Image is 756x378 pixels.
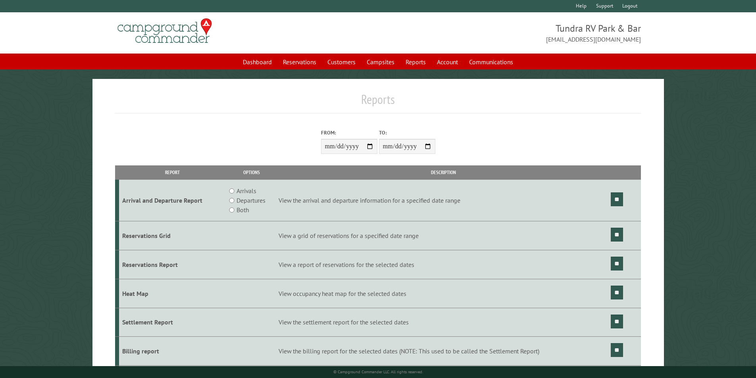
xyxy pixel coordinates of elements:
[237,186,256,196] label: Arrivals
[378,22,641,44] span: Tundra RV Park & Bar [EMAIL_ADDRESS][DOMAIN_NAME]
[115,92,641,113] h1: Reports
[225,165,277,179] th: Options
[277,279,610,308] td: View occupancy heat map for the selected dates
[277,250,610,279] td: View a report of reservations for the selected dates
[277,165,610,179] th: Description
[119,180,226,221] td: Arrival and Departure Report
[401,54,431,69] a: Reports
[119,337,226,366] td: Billing report
[115,15,214,46] img: Campground Commander
[277,221,610,250] td: View a grid of reservations for a specified date range
[237,196,265,205] label: Departures
[119,279,226,308] td: Heat Map
[432,54,463,69] a: Account
[237,205,249,215] label: Both
[119,221,226,250] td: Reservations Grid
[277,308,610,337] td: View the settlement report for the selected dates
[119,250,226,279] td: Reservations Report
[379,129,435,136] label: To:
[278,54,321,69] a: Reservations
[362,54,399,69] a: Campsites
[119,165,226,179] th: Report
[333,369,423,374] small: © Campground Commander LLC. All rights reserved.
[277,180,610,221] td: View the arrival and departure information for a specified date range
[119,308,226,337] td: Settlement Report
[323,54,360,69] a: Customers
[277,337,610,366] td: View the billing report for the selected dates (NOTE: This used to be called the Settlement Report)
[464,54,518,69] a: Communications
[321,129,377,136] label: From:
[238,54,277,69] a: Dashboard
